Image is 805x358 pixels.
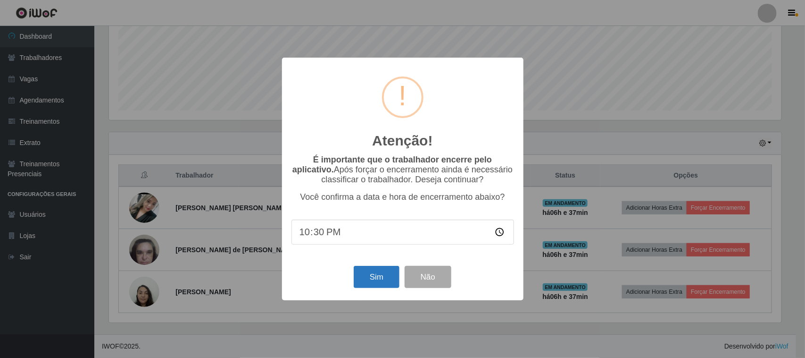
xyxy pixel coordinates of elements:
[291,192,514,202] p: Você confirma a data e hora de encerramento abaixo?
[292,155,492,174] b: É importante que o trabalhador encerre pelo aplicativo.
[291,155,514,185] p: Após forçar o encerramento ainda é necessário classificar o trabalhador. Deseja continuar?
[405,266,451,288] button: Não
[372,132,432,149] h2: Atenção!
[354,266,399,288] button: Sim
